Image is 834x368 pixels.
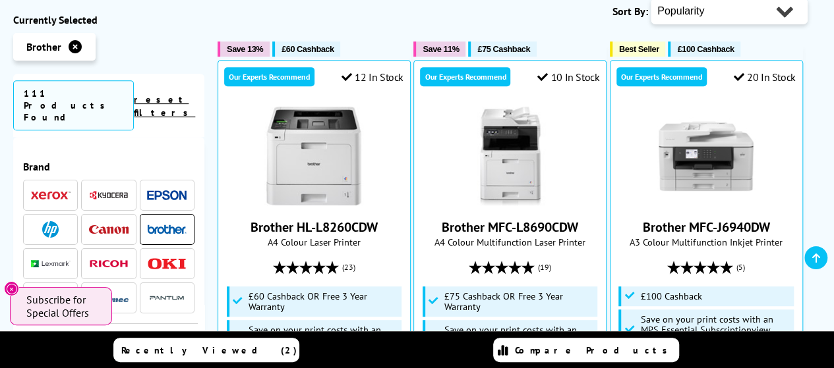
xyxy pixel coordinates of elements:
div: 20 In Stock [733,70,795,84]
span: A4 Colour Multifunction Laser Printer [421,236,599,248]
span: Save on your print costs with an MPS Essential Subscription [444,323,577,357]
div: Our Experts Recommend [224,67,314,86]
span: A3 Colour Multifunction Inkjet Printer [617,236,796,248]
button: £75 Cashback [468,41,536,57]
button: Save 13% [218,41,270,57]
button: £60 Cashback [272,41,340,57]
span: £60 Cashback OR Free 3 Year Warranty [249,291,398,312]
a: Xerox [31,187,71,203]
span: 111 Products Found [13,80,134,130]
span: Compare Products [515,344,674,356]
a: Compare Products [493,338,679,362]
span: Subscribe for Special Offers [26,293,99,319]
span: Brother [26,40,61,53]
span: Save on your print costs with an MPS Essential Subscription [249,323,381,357]
img: Epson [147,190,187,200]
img: Brother MFC-L8690CDW [461,107,560,205]
span: (19) [538,255,551,280]
img: Pantum [147,290,187,306]
img: Canon [89,225,129,234]
img: Brother [147,224,187,234]
span: £100 Cashback [677,44,734,54]
img: OKI [147,258,187,269]
a: Recently Viewed (2) [113,338,299,362]
button: £100 Cashback [668,41,740,57]
span: Recently Viewed (2) [121,344,297,356]
img: Brother HL-L8260CDW [264,107,363,205]
span: £60 Cashback [282,44,334,54]
span: (5) [736,255,745,280]
a: Lexmark [31,255,71,272]
div: Our Experts Recommend [420,67,510,86]
a: Brother HL-L8260CDW [251,219,378,236]
img: Ricoh [89,260,129,267]
img: Lexmark [31,260,71,268]
img: Brother MFC-J6940DW [657,107,756,205]
span: Save 11% [423,44,459,54]
a: Brother MFC-J6940DW [643,219,770,236]
span: £75 Cashback [477,44,529,54]
a: Brother MFC-L8690CDW [461,195,560,208]
img: Xerox [31,191,71,200]
img: HP [42,221,59,238]
span: £100 Cashback [640,291,701,302]
button: Close [4,281,19,296]
a: Brother MFC-J6940DW [657,195,756,208]
span: Brand [23,160,194,173]
span: Save on your print costs with an MPS Essential Subscription [640,313,773,346]
div: 10 In Stock [537,70,599,84]
a: reset filters [134,93,195,118]
span: Best Seller [619,44,659,54]
button: Best Seller [610,41,666,57]
span: (23) [342,255,355,280]
a: Ricoh [89,255,129,272]
div: Our Experts Recommend [616,67,707,86]
button: Save 11% [413,41,465,57]
a: Brother MFC-L8690CDW [442,219,578,236]
a: Brother [147,221,187,238]
div: 12 In Stock [342,70,403,84]
a: OKI [147,255,187,272]
img: Kyocera [89,190,129,200]
a: Pantum [147,290,187,306]
a: HP [31,221,71,238]
span: A4 Colour Laser Printer [225,236,403,248]
div: Currently Selected [13,13,204,26]
a: Brother HL-L8260CDW [264,195,363,208]
a: Kyocera [89,187,129,203]
span: Save 13% [227,44,263,54]
span: £75 Cashback OR Free 3 Year Warranty [444,291,594,312]
span: Sort By: [612,5,648,18]
a: Canon [89,221,129,238]
a: Epson [147,187,187,203]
